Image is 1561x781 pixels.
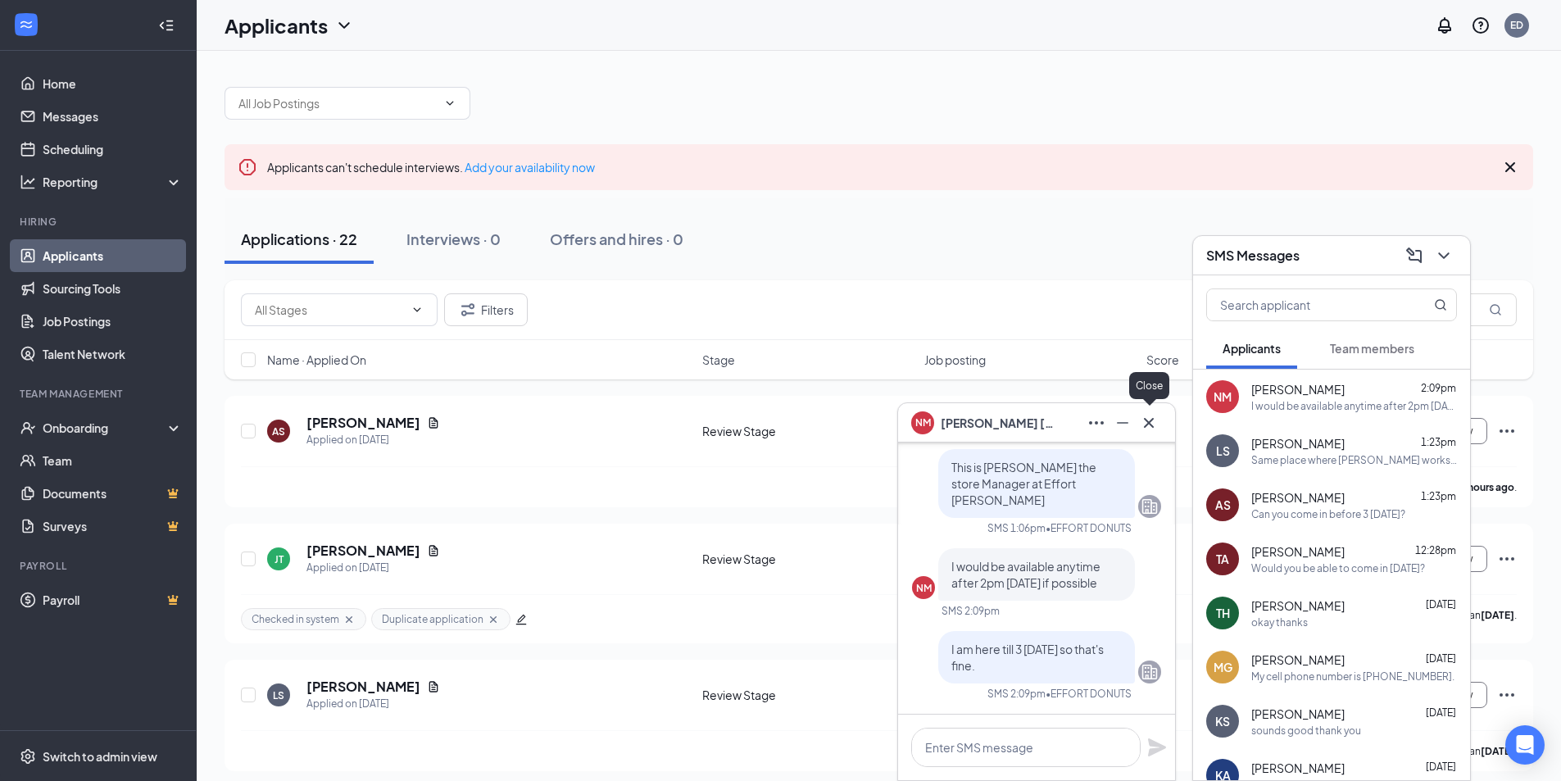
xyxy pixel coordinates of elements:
span: 2:09pm [1421,382,1456,394]
span: I would be available anytime after 2pm [DATE] if possible [951,559,1100,590]
svg: Notifications [1435,16,1454,35]
h5: [PERSON_NAME] [306,542,420,560]
span: Applicants [1223,341,1281,356]
a: Sourcing Tools [43,272,183,305]
a: Applicants [43,239,183,272]
svg: Company [1140,497,1159,516]
svg: Minimize [1113,413,1132,433]
a: Add your availability now [465,160,595,175]
svg: Cross [1500,157,1520,177]
span: [PERSON_NAME] [1251,652,1345,668]
a: Team [43,444,183,477]
svg: ComposeMessage [1404,246,1424,266]
svg: UserCheck [20,420,36,436]
div: Review Stage [702,423,914,439]
button: Filter Filters [444,293,528,326]
button: Minimize [1109,410,1136,436]
button: Cross [1136,410,1162,436]
div: Can you come in before 3 [DATE]? [1251,507,1405,521]
a: Messages [43,100,183,133]
span: [DATE] [1426,598,1456,611]
div: okay thanks [1251,615,1308,629]
button: Ellipses [1083,410,1109,436]
div: NM [1214,388,1232,405]
a: DocumentsCrown [43,477,183,510]
b: [DATE] [1481,745,1514,757]
span: [DATE] [1426,652,1456,665]
div: TH [1216,605,1230,621]
div: LS [1216,443,1230,459]
div: Onboarding [43,420,169,436]
div: AS [272,425,285,438]
svg: Document [427,544,440,557]
span: [PERSON_NAME] [1251,489,1345,506]
span: Duplicate application [382,612,483,626]
div: Offers and hires · 0 [550,229,683,249]
input: All Job Postings [238,94,437,112]
div: MG [1214,659,1232,675]
span: Checked in system [252,612,339,626]
svg: ChevronDown [334,16,354,35]
span: [PERSON_NAME] [1251,706,1345,722]
span: • EFFORT DONUTS [1046,521,1132,535]
div: Switch to admin view [43,748,157,765]
span: [DATE] [1426,706,1456,719]
span: Team members [1330,341,1414,356]
div: SMS 2:09pm [987,687,1046,701]
a: Job Postings [43,305,183,338]
b: [DATE] [1481,609,1514,621]
svg: Cross [487,613,500,626]
div: Applied on [DATE] [306,560,440,576]
div: Interviews · 0 [406,229,501,249]
div: Close [1129,372,1169,399]
h5: [PERSON_NAME] [306,414,420,432]
a: Talent Network [43,338,183,370]
svg: Plane [1147,738,1167,757]
span: • EFFORT DONUTS [1046,687,1132,701]
h5: [PERSON_NAME] [306,678,420,696]
button: ChevronDown [1431,243,1457,269]
svg: Analysis [20,174,36,190]
div: SMS 2:09pm [942,604,1000,618]
a: PayrollCrown [43,583,183,616]
span: [PERSON_NAME] [1251,435,1345,452]
a: Home [43,67,183,100]
span: I am here till 3 [DATE] so that's fine. [951,642,1104,673]
svg: WorkstreamLogo [18,16,34,33]
svg: Settings [20,748,36,765]
div: Review Stage [702,551,914,567]
svg: Cross [343,613,356,626]
svg: ChevronDown [443,97,456,110]
span: [PERSON_NAME] [PERSON_NAME] [941,414,1055,432]
span: 12:28pm [1415,544,1456,556]
h3: SMS Messages [1206,247,1300,265]
div: Hiring [20,215,179,229]
div: ED [1510,18,1523,32]
svg: Ellipses [1497,421,1517,441]
a: SurveysCrown [43,510,183,543]
svg: MagnifyingGlass [1489,303,1502,316]
svg: ChevronDown [1434,246,1454,266]
div: Applied on [DATE] [306,696,440,712]
svg: Filter [458,300,478,320]
span: Score [1146,352,1179,368]
div: Team Management [20,387,179,401]
h1: Applicants [225,11,328,39]
a: Scheduling [43,133,183,166]
svg: Ellipses [1497,549,1517,569]
b: 20 hours ago [1454,481,1514,493]
div: I would be available anytime after 2pm [DATE] if possible [1251,399,1457,413]
input: Search applicant [1207,289,1401,320]
span: [PERSON_NAME] [1251,760,1345,776]
div: Open Intercom Messenger [1505,725,1545,765]
svg: Ellipses [1087,413,1106,433]
svg: ChevronDown [411,303,424,316]
div: Review Stage [702,687,914,703]
svg: MagnifyingGlass [1434,298,1447,311]
div: sounds good thank you [1251,724,1361,738]
input: All Stages [255,301,404,319]
span: Stage [702,352,735,368]
div: Reporting [43,174,184,190]
svg: Document [427,416,440,429]
div: KS [1215,713,1230,729]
